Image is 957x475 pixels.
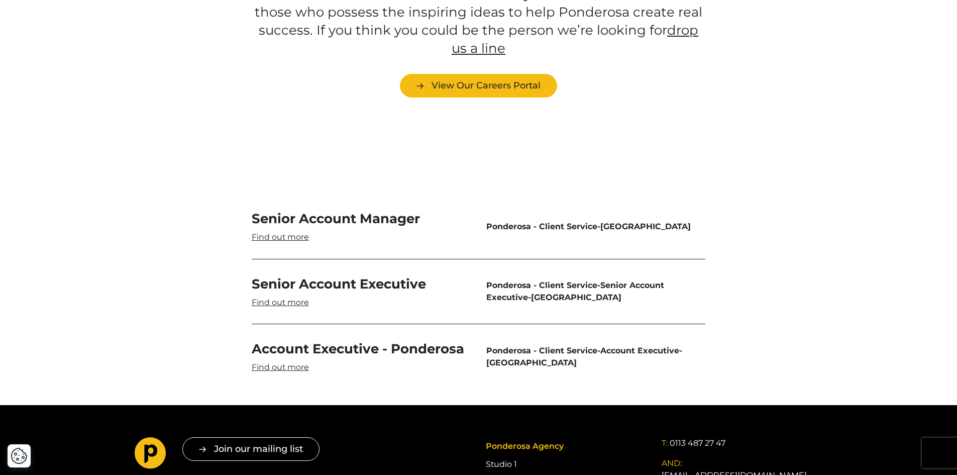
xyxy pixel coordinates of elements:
[662,458,682,468] font: AND:
[486,345,705,369] span: - -
[252,340,471,373] a: Account Executive - Ponderosa
[135,437,166,472] a: Go to homepage
[400,74,557,98] a: View Our Careers Portal
[11,447,28,464] img: Revisit consent button
[486,221,705,233] span: -
[662,438,668,448] span: T:
[600,346,679,355] span: Account Executive
[252,210,471,243] a: Senior Account Manager
[182,437,320,461] button: Join our mailing list
[531,293,621,302] span: [GEOGRAPHIC_DATA]
[486,441,564,451] span: Ponderosa Agency
[252,275,471,308] a: Senior Account Executive
[600,222,691,231] span: [GEOGRAPHIC_DATA]
[486,280,597,290] span: Ponderosa - Client Service
[486,358,577,367] span: [GEOGRAPHIC_DATA]
[11,447,28,464] button: Cookie Settings
[486,222,597,231] span: Ponderosa - Client Service
[670,437,725,449] a: 0113 487 27 47
[486,279,705,304] span: - -
[486,346,597,355] span: Ponderosa - Client Service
